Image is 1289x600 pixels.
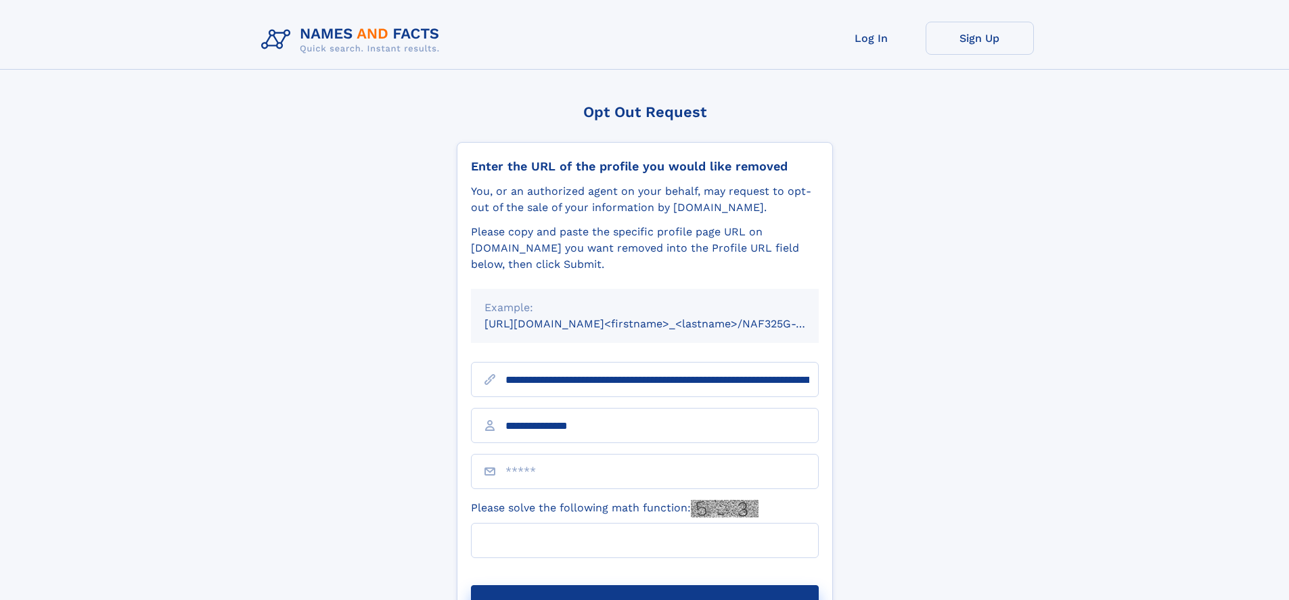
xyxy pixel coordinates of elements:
img: Logo Names and Facts [256,22,451,58]
div: Example: [484,300,805,316]
div: Please copy and paste the specific profile page URL on [DOMAIN_NAME] you want removed into the Pr... [471,224,819,273]
div: Opt Out Request [457,103,833,120]
small: [URL][DOMAIN_NAME]<firstname>_<lastname>/NAF325G-xxxxxxxx [484,317,844,330]
div: You, or an authorized agent on your behalf, may request to opt-out of the sale of your informatio... [471,183,819,216]
div: Enter the URL of the profile you would like removed [471,159,819,174]
label: Please solve the following math function: [471,500,759,517]
a: Sign Up [926,22,1034,55]
a: Log In [817,22,926,55]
